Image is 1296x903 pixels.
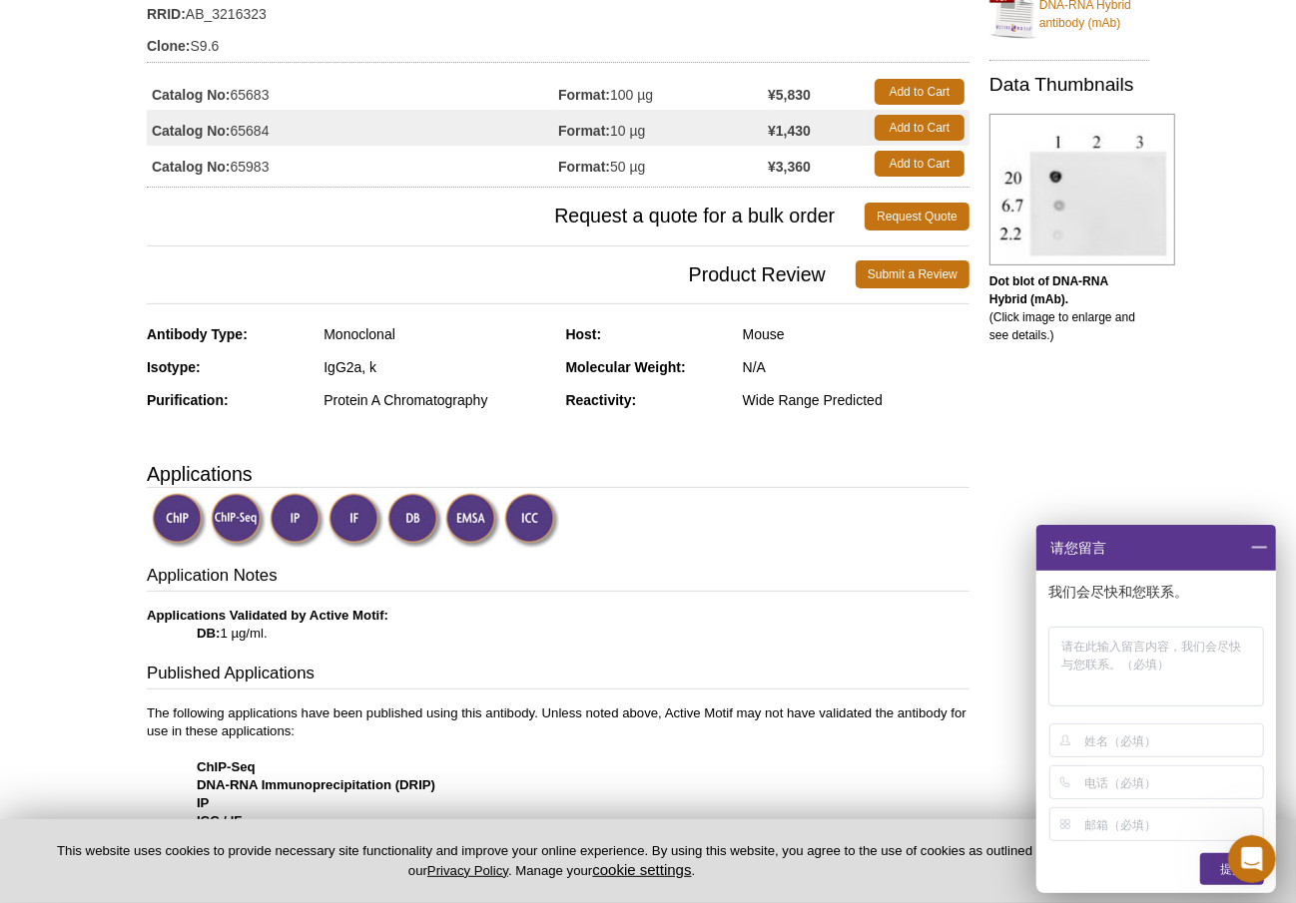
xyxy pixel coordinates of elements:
[989,272,1149,344] p: (Click image to enlarge and see details.)
[152,86,231,104] strong: Catalog No:
[558,146,768,182] td: 50 µg
[328,493,383,548] img: Immunofluorescence Validated
[558,110,768,146] td: 10 µg
[558,74,768,110] td: 100 µg
[270,493,324,548] img: Immunoprecipitation Validated
[768,122,811,140] strong: ¥1,430
[147,25,970,57] td: S9.6
[566,392,637,408] strong: Reactivity:
[147,392,229,408] strong: Purification:
[504,493,559,548] img: Immunocytochemistry Validated
[1048,525,1106,571] span: 请您留言
[743,325,970,343] div: Mouse
[768,158,811,176] strong: ¥3,360
[147,608,388,623] b: Applications Validated by Active Motif:
[558,122,610,140] strong: Format:
[147,607,970,643] p: 1 µg/ml.
[1228,835,1276,883] iframe: Intercom live chat
[197,626,220,641] strong: DB:
[147,74,558,110] td: 65683
[558,158,610,176] strong: Format:
[1200,853,1264,885] div: 提交
[147,146,558,182] td: 65983
[147,459,970,489] h3: Applications
[592,861,691,878] button: cookie settings
[558,86,610,104] strong: Format:
[147,203,865,230] span: Request a quote for a bulk order
[989,114,1175,265] img: DNA-RNA Hybrid (mAb) tested by dot blot analysis.
[566,359,686,375] strong: Molecular Weight:
[324,325,550,343] div: Monoclonal
[324,358,550,376] div: IgG2a, k
[197,813,242,828] strong: ICC / IF
[197,777,435,792] strong: DNA-RNA Immunoprecipitation (DRIP)
[197,795,209,810] strong: IP
[197,759,256,774] strong: ChIP-Seq
[1085,724,1260,756] input: 姓名（必填）
[875,79,965,105] a: Add to Cart
[147,110,558,146] td: 65684
[147,564,970,592] h3: Application Notes
[1048,583,1268,601] p: 我们会尽快和您联系。
[147,260,856,288] span: Product Review
[989,274,1108,306] b: Dot blot of DNA-RNA Hybrid (mAb).
[147,326,248,342] strong: Antibody Type:
[1085,766,1260,798] input: 电话（必填）
[152,493,207,548] img: ChIP Validated
[147,359,201,375] strong: Isotype:
[211,493,266,548] img: ChIP-Seq Validated
[865,203,970,230] a: Request Quote
[875,151,965,177] a: Add to Cart
[152,122,231,140] strong: Catalog No:
[856,260,970,288] a: Submit a Review
[743,391,970,409] div: Wide Range Predicted
[147,37,191,55] strong: Clone:
[875,115,965,141] a: Add to Cart
[1085,808,1260,840] input: 邮箱（必填）
[989,76,1149,94] h2: Data Thumbnails
[32,842,1071,880] p: This website uses cookies to provide necessary site functionality and improve your online experie...
[768,86,811,104] strong: ¥5,830
[147,5,186,23] strong: RRID:
[743,358,970,376] div: N/A
[324,391,550,409] div: Protein A Chromatography
[427,863,508,878] a: Privacy Policy
[147,662,970,689] h3: Published Applications
[566,326,602,342] strong: Host:
[445,493,500,548] img: Electrophoretic Mobility Shift Assay Validated
[387,493,442,548] img: Dot Blot Validated
[152,158,231,176] strong: Catalog No:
